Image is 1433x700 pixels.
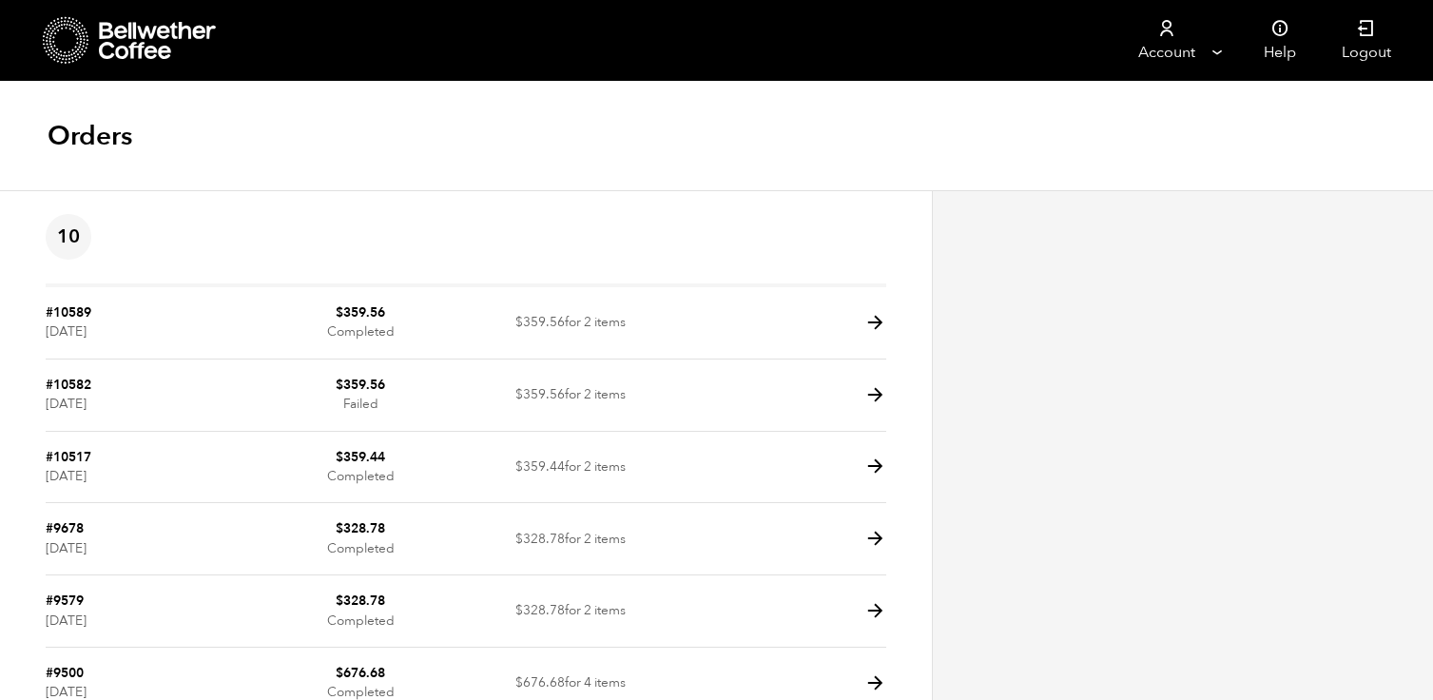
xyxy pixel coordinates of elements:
time: [DATE] [46,539,87,557]
a: #10582 [46,376,91,394]
bdi: 359.56 [336,303,385,321]
td: Completed [256,287,466,360]
td: for 2 items [466,360,676,432]
span: $ [336,664,343,682]
time: [DATE] [46,322,87,340]
a: #9678 [46,519,84,537]
td: Completed [256,575,466,648]
span: 359.56 [515,385,565,403]
span: $ [336,303,343,321]
span: 328.78 [515,530,565,548]
span: $ [336,448,343,466]
span: $ [515,457,523,476]
span: $ [515,530,523,548]
a: #9500 [46,664,84,682]
bdi: 328.78 [336,592,385,610]
td: Failed [256,360,466,432]
span: $ [515,313,523,331]
h1: Orders [48,119,132,153]
span: 10 [46,214,91,260]
time: [DATE] [46,395,87,413]
a: #10517 [46,448,91,466]
span: 328.78 [515,601,565,619]
td: for 2 items [466,575,676,648]
time: [DATE] [46,612,87,630]
bdi: 676.68 [336,664,385,682]
td: Completed [256,432,466,504]
td: for 2 items [466,503,676,575]
td: for 2 items [466,287,676,360]
bdi: 328.78 [336,519,385,537]
bdi: 359.44 [336,448,385,466]
span: $ [515,385,523,403]
a: #10589 [46,303,91,321]
span: 359.56 [515,313,565,331]
span: $ [336,376,343,394]
span: 676.68 [515,673,565,691]
span: $ [515,601,523,619]
td: for 2 items [466,432,676,504]
td: Completed [256,503,466,575]
span: 359.44 [515,457,565,476]
a: #9579 [46,592,84,610]
bdi: 359.56 [336,376,385,394]
span: $ [336,592,343,610]
span: $ [336,519,343,537]
span: $ [515,673,523,691]
time: [DATE] [46,467,87,485]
